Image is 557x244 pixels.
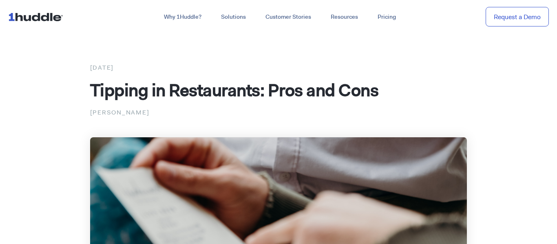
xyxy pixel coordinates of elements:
a: Pricing [368,10,406,24]
p: [PERSON_NAME] [90,107,467,118]
div: [DATE] [90,62,467,73]
a: Why 1Huddle? [154,10,211,24]
span: Tipping in Restaurants: Pros and Cons [90,79,379,101]
img: ... [8,9,66,24]
a: Solutions [211,10,256,24]
a: Request a Demo [486,7,549,27]
a: Customer Stories [256,10,321,24]
a: Resources [321,10,368,24]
